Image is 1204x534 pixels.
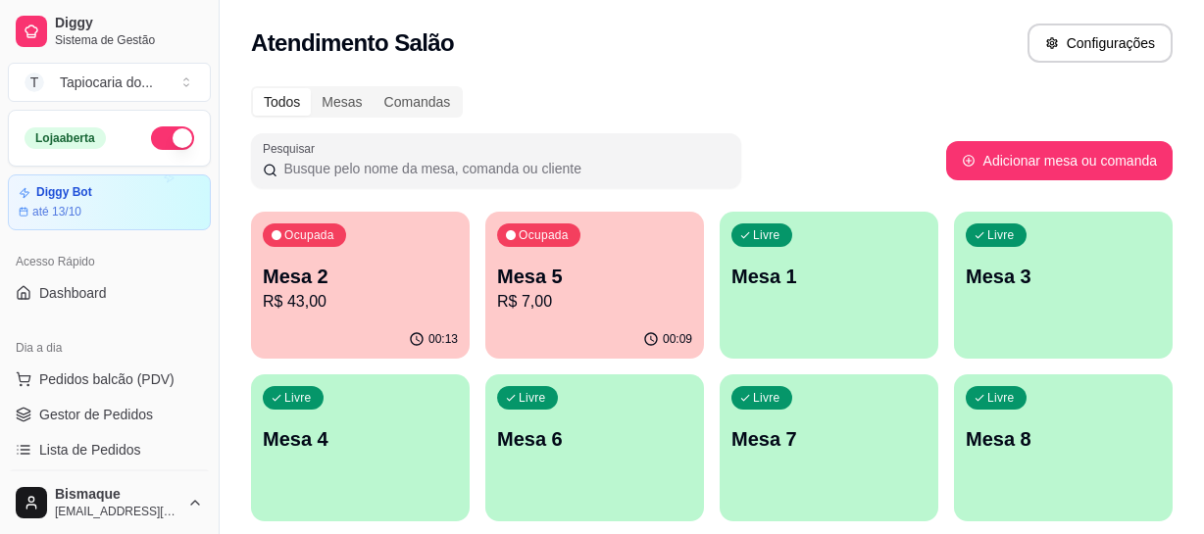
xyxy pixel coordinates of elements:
[263,140,322,157] label: Pesquisar
[946,141,1173,180] button: Adicionar mesa ou comanda
[8,277,211,309] a: Dashboard
[251,212,470,359] button: OcupadaMesa 2R$ 43,0000:13
[485,374,704,521] button: LivreMesa 6
[428,331,458,347] p: 00:13
[8,63,211,102] button: Select a team
[519,390,546,406] p: Livre
[311,88,373,116] div: Mesas
[25,73,44,92] span: T
[8,469,211,501] a: Salão / Mesas
[8,364,211,395] button: Pedidos balcão (PDV)
[731,263,927,290] p: Mesa 1
[720,212,938,359] button: LivreMesa 1
[374,88,462,116] div: Comandas
[8,399,211,430] a: Gestor de Pedidos
[1028,24,1173,63] button: Configurações
[954,374,1173,521] button: LivreMesa 8
[966,263,1161,290] p: Mesa 3
[263,425,458,453] p: Mesa 4
[25,127,106,149] div: Loja aberta
[987,390,1015,406] p: Livre
[720,374,938,521] button: LivreMesa 7
[731,425,927,453] p: Mesa 7
[39,283,107,303] span: Dashboard
[55,15,203,32] span: Diggy
[39,440,141,460] span: Lista de Pedidos
[251,27,454,59] h2: Atendimento Salão
[497,263,692,290] p: Mesa 5
[8,479,211,526] button: Bismaque[EMAIL_ADDRESS][DOMAIN_NAME]
[263,263,458,290] p: Mesa 2
[8,434,211,465] a: Lista de Pedidos
[36,185,92,200] article: Diggy Bot
[753,390,780,406] p: Livre
[251,374,470,521] button: LivreMesa 4
[55,32,203,48] span: Sistema de Gestão
[39,405,153,424] span: Gestor de Pedidos
[151,126,194,150] button: Alterar Status
[753,227,780,243] p: Livre
[966,425,1161,453] p: Mesa 8
[253,88,311,116] div: Todos
[8,174,211,230] a: Diggy Botaté 13/10
[8,332,211,364] div: Dia a dia
[55,486,179,504] span: Bismaque
[263,290,458,314] p: R$ 43,00
[8,246,211,277] div: Acesso Rápido
[39,369,175,389] span: Pedidos balcão (PDV)
[485,212,704,359] button: OcupadaMesa 5R$ 7,0000:09
[987,227,1015,243] p: Livre
[8,8,211,55] a: DiggySistema de Gestão
[277,159,729,178] input: Pesquisar
[32,204,81,219] article: até 13/10
[497,290,692,314] p: R$ 7,00
[284,390,312,406] p: Livre
[954,212,1173,359] button: LivreMesa 3
[284,227,334,243] p: Ocupada
[663,331,692,347] p: 00:09
[497,425,692,453] p: Mesa 6
[55,504,179,519] span: [EMAIL_ADDRESS][DOMAIN_NAME]
[60,73,153,92] div: Tapiocaria do ...
[519,227,569,243] p: Ocupada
